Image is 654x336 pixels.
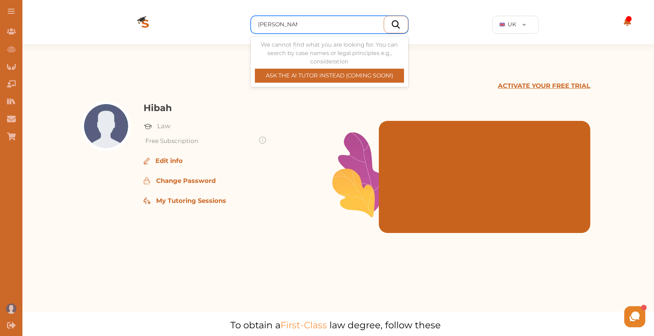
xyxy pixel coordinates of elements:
img: info-img [259,137,266,144]
img: Logo [117,5,173,44]
p: ACTIVATE YOUR FREE TRIAL [498,81,590,91]
div: Go to My Tutoring Sessions [144,196,336,206]
img: My tutoring sessions icon [144,197,151,204]
img: Edit icon [144,177,151,184]
span: First-Class [280,320,327,331]
p: Law [157,122,171,131]
p: To obtain a law degree, follow these [183,318,489,332]
img: search_icon [392,20,400,29]
img: arrow-down [522,24,526,26]
iframe: HelpCrunch [486,304,647,329]
iframe: SimpleStudying explained [372,128,583,240]
img: Leafs [327,129,383,219]
div: Change Password [144,176,336,186]
h3: Hibah [144,101,336,115]
span: UK [508,20,516,29]
img: User profile [6,303,16,314]
div: Edit info [144,156,336,166]
p: My Tutoring Sessions [156,196,226,206]
img: Profile [84,104,128,148]
img: GB Flag [500,23,505,27]
p: Edit info [155,156,183,166]
p: ASK THE AI TUTOR INSTEAD (COMING SOON!) [255,71,404,80]
img: Uni-cap [144,122,152,131]
div: We cannot find what you are looking for. You can search by case names or legal principles e.g., c... [255,41,404,83]
p: Free Subscription [145,137,254,146]
img: Pen [144,158,150,164]
p: Change Password [156,176,216,186]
